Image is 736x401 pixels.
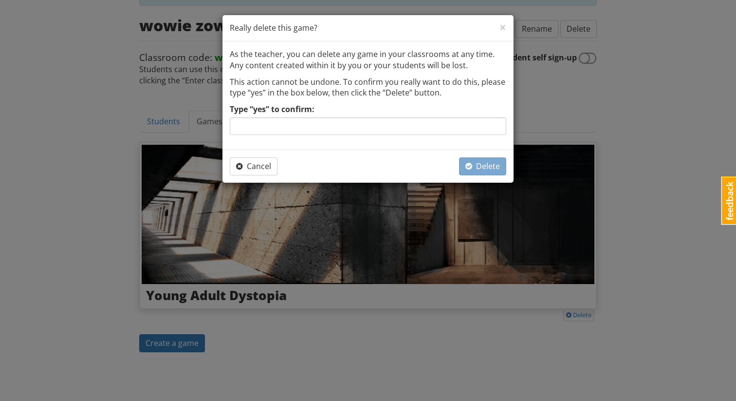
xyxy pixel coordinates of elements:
span: × [499,19,506,35]
button: Delete [459,157,506,175]
span: Cancel [236,161,271,172]
p: This action cannot be undone. To confirm you really want to do this, please type “yes” in the box... [230,76,506,99]
div: Really delete this game? [222,15,514,41]
span: Delete [465,161,500,172]
label: Type “yes” to confirm: [230,104,314,115]
p: As the teacher, you can delete any game in your classrooms at any time. Any content created withi... [230,49,506,71]
button: Cancel [230,157,277,175]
